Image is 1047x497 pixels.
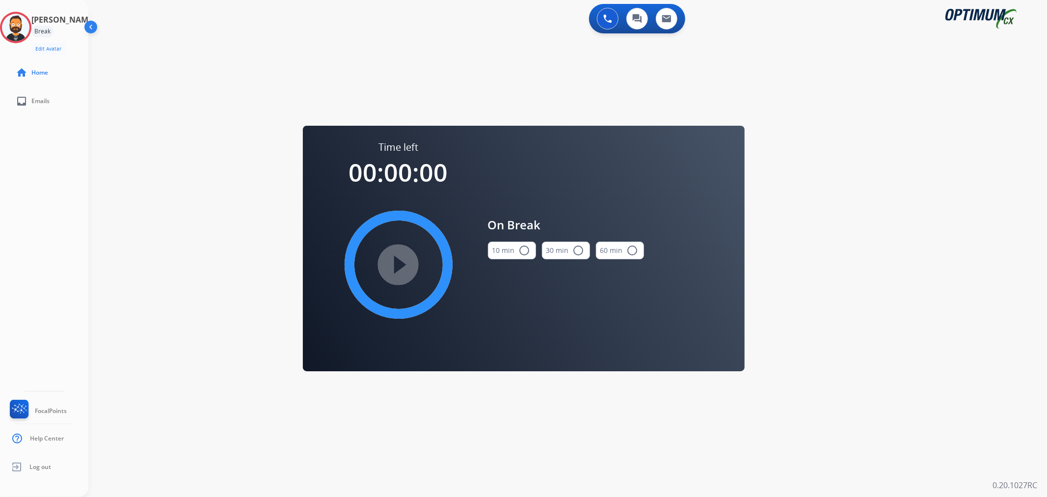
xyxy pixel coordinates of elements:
span: Emails [31,97,50,105]
span: FocalPoints [35,407,67,415]
button: 60 min [596,242,644,259]
button: Edit Avatar [31,43,65,55]
span: 00:00:00 [349,156,448,189]
div: Break [31,26,54,37]
img: avatar [2,14,29,41]
mat-icon: inbox [16,95,27,107]
button: 30 min [542,242,590,259]
mat-icon: home [16,67,27,79]
span: Help Center [30,435,64,442]
mat-icon: radio_button_unchecked [573,245,585,256]
mat-icon: radio_button_unchecked [519,245,531,256]
span: On Break [488,216,644,234]
span: Log out [29,463,51,471]
mat-icon: radio_button_unchecked [627,245,639,256]
h3: [PERSON_NAME] [31,14,95,26]
span: Home [31,69,48,77]
span: Time left [378,140,418,154]
p: 0.20.1027RC [993,479,1037,491]
button: 10 min [488,242,536,259]
a: FocalPoints [8,400,67,422]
